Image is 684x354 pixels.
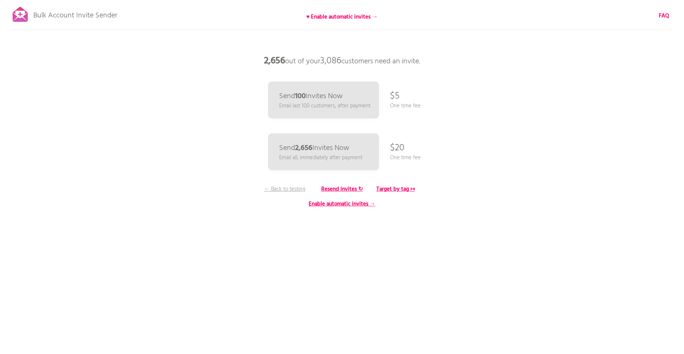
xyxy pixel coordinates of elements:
p: Send Invites Now [279,93,343,100]
p: Email all, immediately after payment [279,154,362,162]
b: Resend invites ↻ [321,185,363,194]
b: ♥ Enable automatic invites → [307,13,378,21]
p: $5 [390,85,400,107]
p: Send Invites Now [279,144,349,152]
b: Target by tag ↦ [376,185,415,194]
span: 3,086 [320,54,341,69]
b: 100 [295,90,306,102]
p: One time fee [390,154,421,162]
p: Email last 100 customers, after payment [279,102,370,110]
a: FAQ [659,12,669,20]
p: $20 [390,137,404,159]
b: 2,656 [264,54,285,69]
p: Bulk Account Invite Sender [33,4,117,23]
p: ← Back to testing [257,185,312,193]
b: 2,656 [295,142,312,154]
p: One time fee [390,102,421,110]
a: Send2,656Invites Now Email all, immediately after payment [268,133,379,170]
b: FAQ [659,11,669,20]
b: Enable automatic invites → [309,200,375,208]
a: Send100Invites Now Email last 100 customers, after payment [268,81,379,118]
p: out of your customers need an invite. [231,50,453,72]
